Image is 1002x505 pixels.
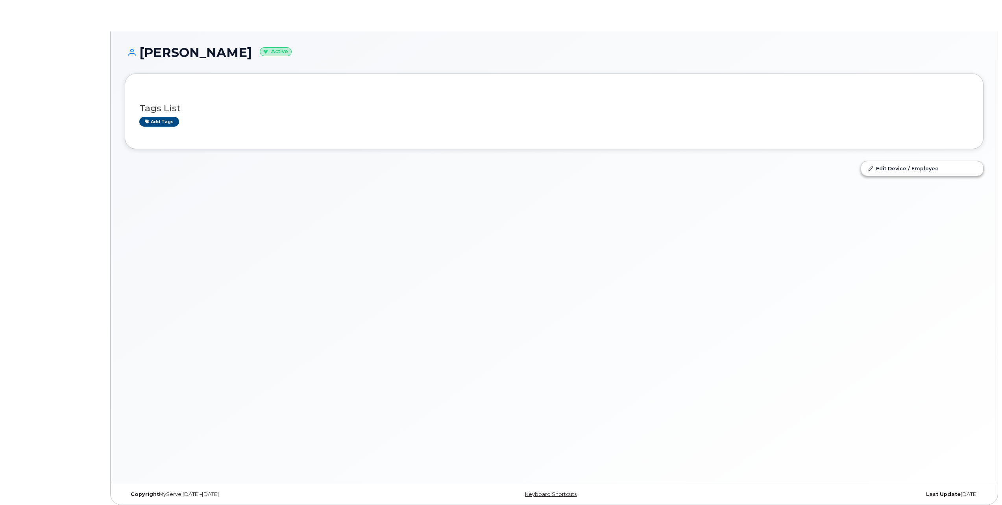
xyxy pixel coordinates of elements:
[131,491,159,497] strong: Copyright
[139,117,179,127] a: Add tags
[697,491,984,498] div: [DATE]
[861,161,983,175] a: Edit Device / Employee
[525,491,577,497] a: Keyboard Shortcuts
[125,46,984,59] h1: [PERSON_NAME]
[926,491,961,497] strong: Last Update
[125,491,411,498] div: MyServe [DATE]–[DATE]
[260,47,292,56] small: Active
[139,103,969,113] h3: Tags List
